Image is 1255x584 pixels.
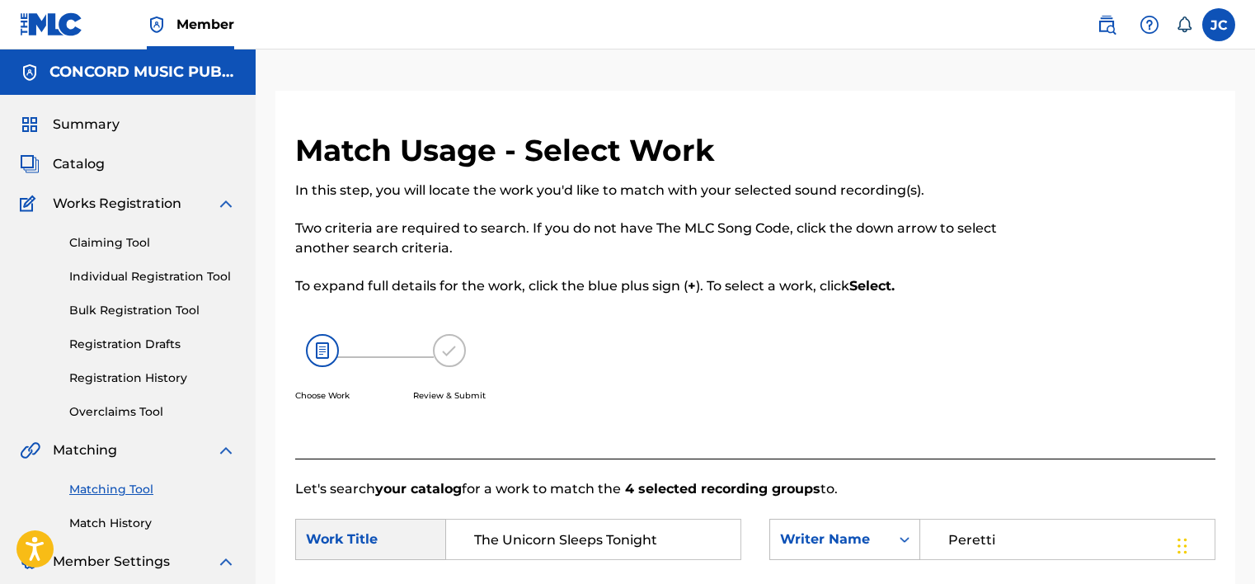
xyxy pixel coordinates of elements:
strong: your catalog [375,481,462,497]
h5: CONCORD MUSIC PUBLISHING LLC [49,63,236,82]
a: Match History [69,515,236,532]
div: Drag [1177,521,1187,571]
iframe: Chat Widget [1173,505,1255,584]
img: 173f8e8b57e69610e344.svg [433,334,466,367]
span: Member [176,15,234,34]
a: Claiming Tool [69,234,236,252]
p: Choose Work [295,389,350,402]
strong: + [688,278,696,294]
a: Matching Tool [69,481,236,498]
img: Top Rightsholder [147,15,167,35]
div: Notifications [1176,16,1192,33]
strong: 4 selected recording groups [621,481,820,497]
img: Catalog [20,154,40,174]
img: expand [216,194,236,214]
div: User Menu [1202,8,1235,41]
a: Individual Registration Tool [69,268,236,285]
img: help [1140,15,1159,35]
span: Matching [53,440,117,460]
p: Let's search for a work to match the to. [295,479,1215,499]
a: SummarySummary [20,115,120,134]
span: Member Settings [53,552,170,572]
a: CatalogCatalog [20,154,105,174]
a: Overclaims Tool [69,403,236,421]
img: 26af456c4569493f7445.svg [306,334,339,367]
span: Summary [53,115,120,134]
img: expand [216,440,236,460]
a: Registration Drafts [69,336,236,353]
img: Member Settings [20,552,40,572]
div: Writer Name [780,530,880,549]
a: Public Search [1090,8,1123,41]
h2: Match Usage - Select Work [295,132,723,169]
div: Help [1133,8,1166,41]
p: Two criteria are required to search. If you do not have The MLC Song Code, click the down arrow t... [295,219,1004,258]
img: Summary [20,115,40,134]
img: Works Registration [20,194,41,214]
p: Review & Submit [413,389,486,402]
strong: Select. [849,278,895,294]
span: Catalog [53,154,105,174]
img: Matching [20,440,40,460]
img: Accounts [20,63,40,82]
img: expand [216,552,236,572]
p: To expand full details for the work, click the blue plus sign ( ). To select a work, click [295,276,1004,296]
img: search [1097,15,1116,35]
img: MLC Logo [20,12,83,36]
span: Works Registration [53,194,181,214]
a: Bulk Registration Tool [69,302,236,319]
a: Registration History [69,370,236,387]
iframe: Resource Center [1209,360,1255,493]
p: In this step, you will locate the work you'd like to match with your selected sound recording(s). [295,181,1004,200]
